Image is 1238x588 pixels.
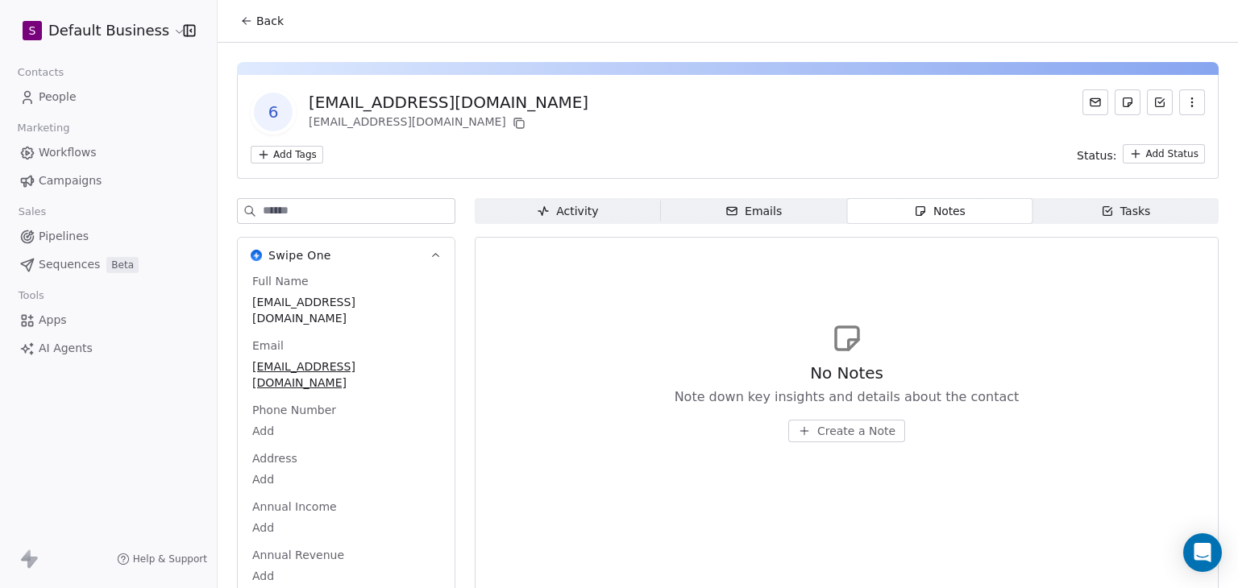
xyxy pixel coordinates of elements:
a: Apps [13,307,204,333]
button: Add Tags [251,146,323,164]
button: Create a Note [788,420,905,442]
a: Workflows [13,139,204,166]
button: Swipe OneSwipe One [238,238,455,273]
div: Open Intercom Messenger [1183,533,1222,572]
a: Help & Support [117,553,207,565]
div: Tasks [1101,203,1151,220]
span: Add [252,568,440,584]
button: SDefault Business [19,17,172,44]
span: 6 [254,93,293,131]
span: Annual Income [249,499,340,515]
span: Note down key insights and details about the contact [675,387,1020,407]
span: Phone Number [249,402,339,418]
span: Add [252,471,440,487]
span: Sequences [39,256,100,273]
span: People [39,89,77,106]
span: [EMAIL_ADDRESS][DOMAIN_NAME] [252,294,440,326]
span: No Notes [810,362,883,384]
span: Workflows [39,144,97,161]
span: Beta [106,257,139,273]
span: Full Name [249,273,312,289]
div: [EMAIL_ADDRESS][DOMAIN_NAME] [309,91,588,114]
span: S [29,23,36,39]
span: Swipe One [268,247,331,263]
span: Create a Note [817,423,895,439]
span: AI Agents [39,340,93,357]
span: Sales [11,200,53,224]
span: Address [249,450,301,466]
span: Add [252,423,440,439]
a: AI Agents [13,335,204,362]
a: People [13,84,204,110]
div: [EMAIL_ADDRESS][DOMAIN_NAME] [309,114,588,133]
img: Swipe One [251,250,262,261]
span: Default Business [48,20,169,41]
span: Annual Revenue [249,547,347,563]
span: Help & Support [133,553,207,565]
a: SequencesBeta [13,251,204,278]
span: [EMAIL_ADDRESS][DOMAIN_NAME] [252,358,440,391]
div: Emails [725,203,782,220]
span: Add [252,520,440,536]
span: Status: [1077,147,1116,164]
span: Tools [11,284,51,308]
button: Back [231,6,293,35]
span: Pipelines [39,228,89,245]
span: Marketing [10,116,77,140]
span: Apps [39,312,67,329]
button: Add Status [1123,144,1205,164]
a: Campaigns [13,168,204,194]
span: Contacts [10,60,71,85]
a: Pipelines [13,223,204,250]
div: Activity [537,203,598,220]
span: Back [256,13,284,29]
span: Campaigns [39,172,102,189]
span: Email [249,337,287,354]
